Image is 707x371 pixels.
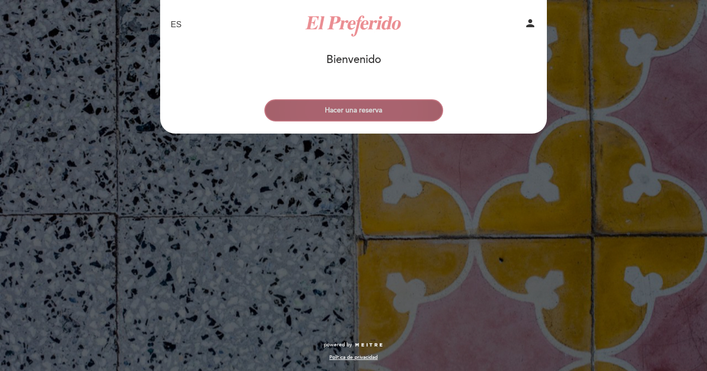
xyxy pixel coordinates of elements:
img: MEITRE [355,343,383,348]
a: powered by [324,341,383,348]
h1: Bienvenido [326,54,381,66]
span: powered by [324,341,352,348]
button: person [524,17,536,33]
a: Política de privacidad [329,354,378,361]
a: El Preferido [291,11,416,39]
button: Hacer una reserva [264,99,443,121]
i: person [524,17,536,29]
